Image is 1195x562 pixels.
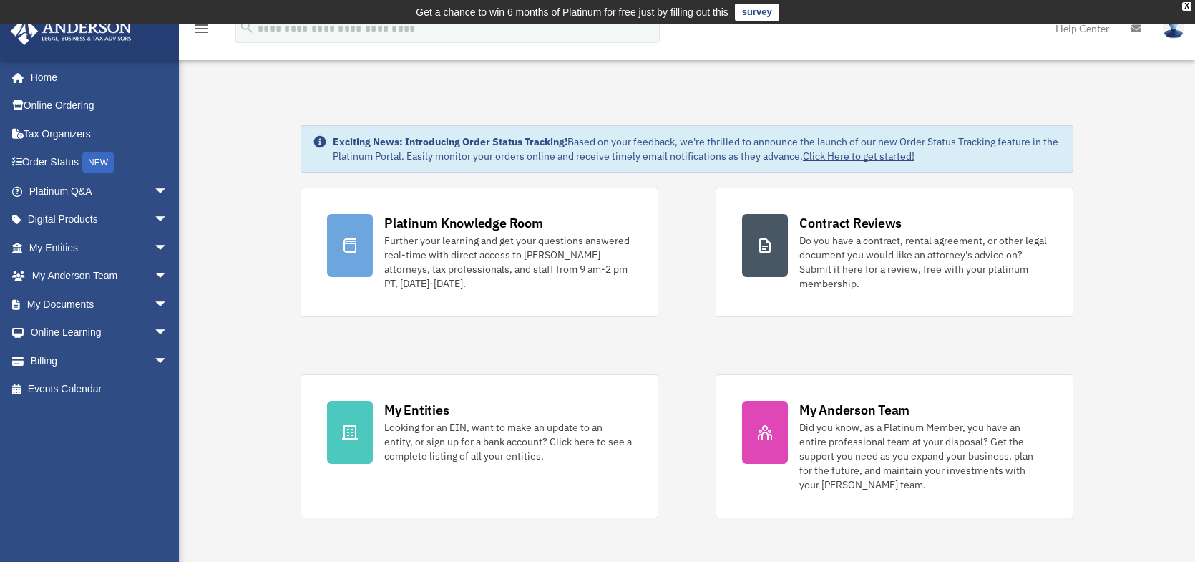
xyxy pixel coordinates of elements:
[1182,2,1191,11] div: close
[384,214,543,232] div: Platinum Knowledge Room
[154,347,182,376] span: arrow_drop_down
[193,25,210,37] a: menu
[1163,18,1184,39] img: User Pic
[301,188,658,317] a: Platinum Knowledge Room Further your learning and get your questions answered real-time with dire...
[82,152,114,173] div: NEW
[384,420,632,463] div: Looking for an EIN, want to make an update to an entity, or sign up for a bank account? Click her...
[154,233,182,263] span: arrow_drop_down
[799,214,902,232] div: Contract Reviews
[6,17,136,45] img: Anderson Advisors Platinum Portal
[154,177,182,206] span: arrow_drop_down
[333,135,1061,163] div: Based on your feedback, we're thrilled to announce the launch of our new Order Status Tracking fe...
[10,120,190,148] a: Tax Organizers
[10,177,190,205] a: Platinum Q&Aarrow_drop_down
[799,420,1047,492] div: Did you know, as a Platinum Member, you have an entire professional team at your disposal? Get th...
[10,148,190,178] a: Order StatusNEW
[799,233,1047,291] div: Do you have a contract, rental agreement, or other legal document you would like an attorney's ad...
[239,19,255,35] i: search
[384,233,632,291] div: Further your learning and get your questions answered real-time with direct access to [PERSON_NAM...
[10,290,190,319] a: My Documentsarrow_drop_down
[803,150,914,163] a: Click Here to get started!
[301,374,658,518] a: My Entities Looking for an EIN, want to make an update to an entity, or sign up for a bank accoun...
[735,4,779,21] a: survey
[10,233,190,262] a: My Entitiesarrow_drop_down
[10,63,182,92] a: Home
[10,262,190,291] a: My Anderson Teamarrow_drop_down
[193,20,210,37] i: menu
[154,262,182,291] span: arrow_drop_down
[154,290,182,319] span: arrow_drop_down
[10,205,190,234] a: Digital Productsarrow_drop_down
[10,92,190,120] a: Online Ordering
[10,319,190,347] a: Online Learningarrow_drop_down
[799,401,909,419] div: My Anderson Team
[10,375,190,404] a: Events Calendar
[384,401,449,419] div: My Entities
[154,319,182,348] span: arrow_drop_down
[10,347,190,375] a: Billingarrow_drop_down
[333,135,567,148] strong: Exciting News: Introducing Order Status Tracking!
[416,4,728,21] div: Get a chance to win 6 months of Platinum for free just by filling out this
[716,374,1073,518] a: My Anderson Team Did you know, as a Platinum Member, you have an entire professional team at your...
[154,205,182,235] span: arrow_drop_down
[716,188,1073,317] a: Contract Reviews Do you have a contract, rental agreement, or other legal document you would like...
